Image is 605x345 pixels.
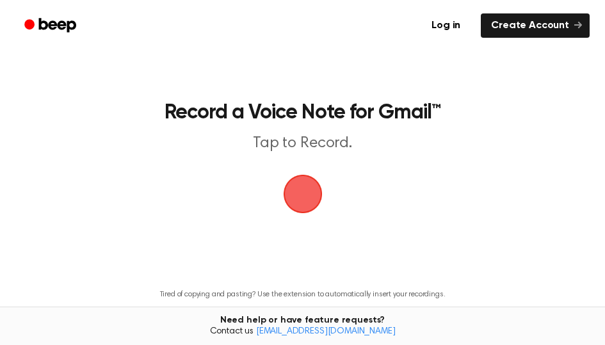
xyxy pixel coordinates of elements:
[419,11,473,40] a: Log in
[256,327,396,336] a: [EMAIL_ADDRESS][DOMAIN_NAME]
[481,13,590,38] a: Create Account
[138,133,467,154] p: Tap to Record.
[138,102,467,123] h1: Record a Voice Note for Gmail™
[15,13,88,38] a: Beep
[160,290,446,300] p: Tired of copying and pasting? Use the extension to automatically insert your recordings.
[8,326,597,338] span: Contact us
[284,175,322,213] img: Beep Logo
